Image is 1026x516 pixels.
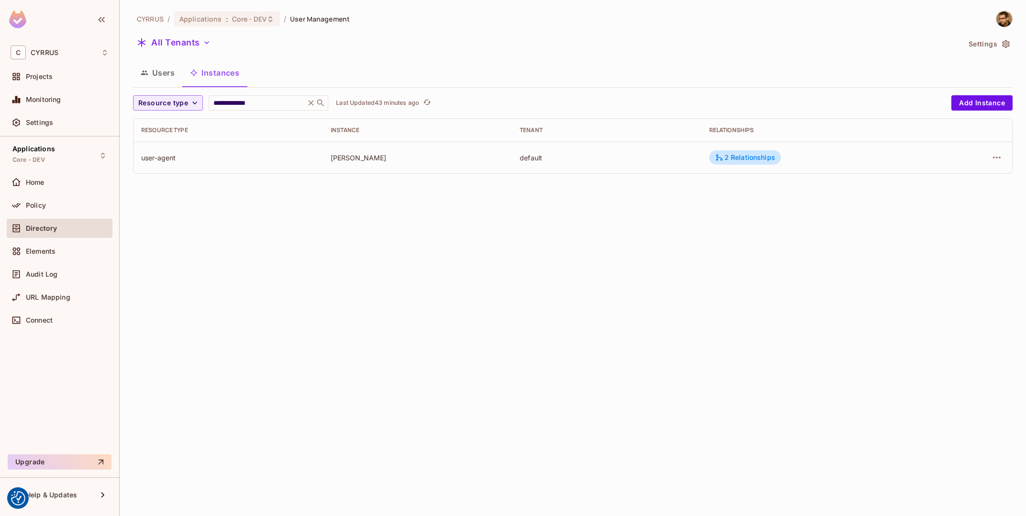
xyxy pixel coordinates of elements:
[141,126,315,134] div: Resource type
[26,316,53,324] span: Connect
[11,491,25,505] button: Consent Preferences
[133,95,203,111] button: Resource type
[520,126,694,134] div: Tenant
[331,153,505,162] div: [PERSON_NAME]
[141,153,315,162] div: user-agent
[26,119,53,126] span: Settings
[951,95,1013,111] button: Add Instance
[26,179,45,186] span: Home
[12,156,45,164] span: Core - DEV
[965,36,1013,52] button: Settings
[31,49,58,56] span: Workspace: CYRRUS
[133,61,182,85] button: Users
[12,145,55,153] span: Applications
[225,15,229,23] span: :
[11,491,25,505] img: Revisit consent button
[138,97,188,109] span: Resource type
[182,61,247,85] button: Instances
[284,14,286,23] li: /
[290,14,350,23] span: User Management
[26,247,56,255] span: Elements
[336,99,419,107] p: Last Updated 43 minutes ago
[709,126,924,134] div: Relationships
[996,11,1012,27] img: Tomáš Jelínek
[26,202,46,209] span: Policy
[232,14,267,23] span: Core - DEV
[8,454,112,470] button: Upgrade
[26,270,57,278] span: Audit Log
[26,96,61,103] span: Monitoring
[421,97,433,109] button: refresh
[419,97,433,109] span: Click to refresh data
[137,14,164,23] span: the active workspace
[11,45,26,59] span: C
[715,153,775,162] div: 2 Relationships
[331,126,505,134] div: Instance
[167,14,170,23] li: /
[520,153,694,162] div: default
[26,224,57,232] span: Directory
[179,14,222,23] span: Applications
[9,11,26,28] img: SReyMgAAAABJRU5ErkJggg==
[26,73,53,80] span: Projects
[423,98,431,108] span: refresh
[133,35,214,50] button: All Tenants
[26,491,77,499] span: Help & Updates
[26,293,70,301] span: URL Mapping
